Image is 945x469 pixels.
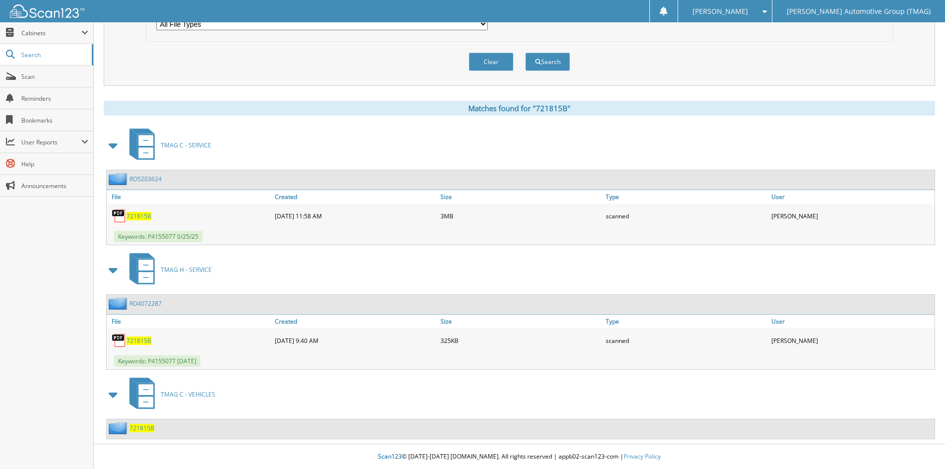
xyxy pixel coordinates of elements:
[438,315,604,328] a: Size
[21,94,88,103] span: Reminders
[378,452,402,461] span: Scan123
[109,297,129,310] img: folder2.png
[107,315,272,328] a: File
[114,231,202,242] span: Keywords: P4155077 0/25/25
[126,336,151,345] a: 721815B
[769,190,935,203] a: User
[769,315,935,328] a: User
[438,190,604,203] a: Size
[624,452,661,461] a: Privacy Policy
[21,116,88,125] span: Bookmarks
[129,175,162,183] a: RO5203624
[603,190,769,203] a: Type
[109,422,129,434] img: folder2.png
[438,331,604,350] div: 325KB
[21,51,87,59] span: Search
[603,206,769,226] div: scanned
[161,141,211,149] span: TMAG C - SERVICE
[272,331,438,350] div: [DATE] 9:40 AM
[603,315,769,328] a: Type
[126,212,151,220] a: 721815B
[112,208,126,223] img: PDF.png
[161,390,215,399] span: TMAG C - VEHICLES
[21,72,88,81] span: Scan
[124,250,212,289] a: TMAG H - SERVICE
[10,4,84,18] img: scan123-logo-white.svg
[603,331,769,350] div: scanned
[693,8,748,14] span: [PERSON_NAME]
[129,424,154,432] a: 721815B
[769,331,935,350] div: [PERSON_NAME]
[21,138,81,146] span: User Reports
[21,160,88,168] span: Help
[21,29,81,37] span: Cabinets
[272,190,438,203] a: Created
[525,53,570,71] button: Search
[112,333,126,348] img: PDF.png
[94,445,945,469] div: © [DATE]-[DATE] [DOMAIN_NAME]. All rights reserved | appb02-scan123-com |
[769,206,935,226] div: [PERSON_NAME]
[129,299,162,308] a: RO4072287
[124,375,215,414] a: TMAG C - VEHICLES
[272,206,438,226] div: [DATE] 11:58 AM
[124,126,211,165] a: TMAG C - SERVICE
[787,8,931,14] span: [PERSON_NAME] Automotive Group (TMAG)
[109,173,129,185] img: folder2.png
[114,355,200,367] span: Keywords: P4155077 [DATE]
[438,206,604,226] div: 3MB
[161,266,212,274] span: TMAG H - SERVICE
[107,190,272,203] a: File
[104,101,935,116] div: Matches found for "721815B"
[469,53,513,71] button: Clear
[21,182,88,190] span: Announcements
[272,315,438,328] a: Created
